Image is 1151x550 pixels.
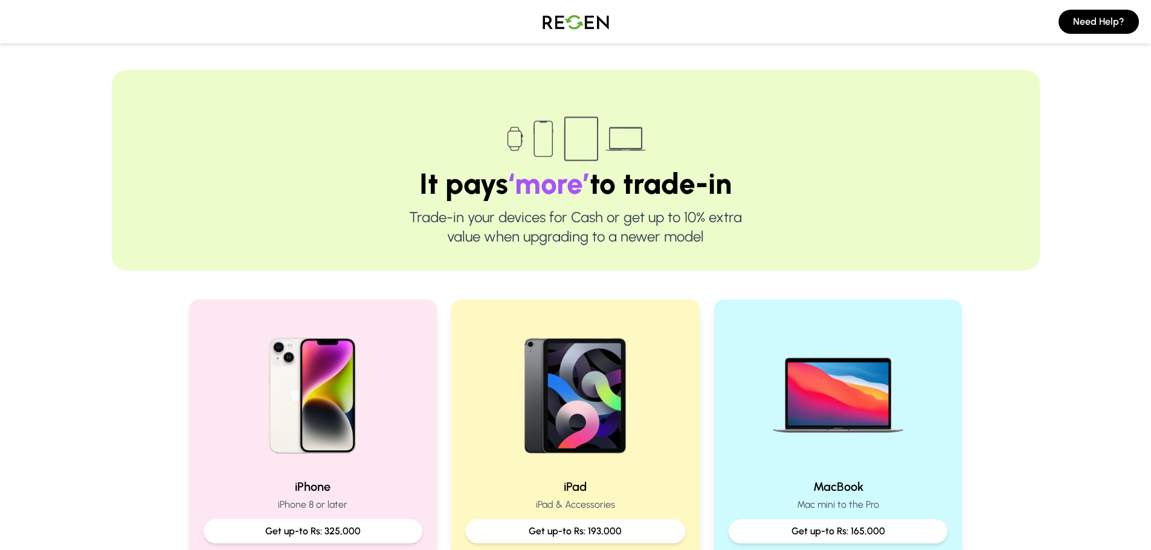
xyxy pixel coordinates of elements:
[236,314,390,468] img: iPhone
[204,478,423,495] h2: iPhone
[213,524,413,539] p: Get up-to Rs: 325,000
[738,524,938,539] p: Get up-to Rs: 165,000
[1059,10,1139,34] button: Need Help?
[476,524,675,539] p: Get up-to Rs: 193,000
[729,497,948,512] p: Mac mini to the Pro
[498,314,653,468] img: iPad
[466,478,685,495] h2: iPad
[500,109,651,169] img: Trade-in devices
[729,478,948,495] h2: MacBook
[150,169,1001,198] h1: It pays to trade-in
[466,497,685,512] p: iPad & Accessories
[204,497,423,512] p: iPhone 8 or later
[508,166,590,201] span: ‘more’
[761,314,915,468] img: MacBook
[150,208,1001,246] p: Trade-in your devices for Cash or get up to 10% extra value when upgrading to a newer model
[534,5,618,39] img: Logo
